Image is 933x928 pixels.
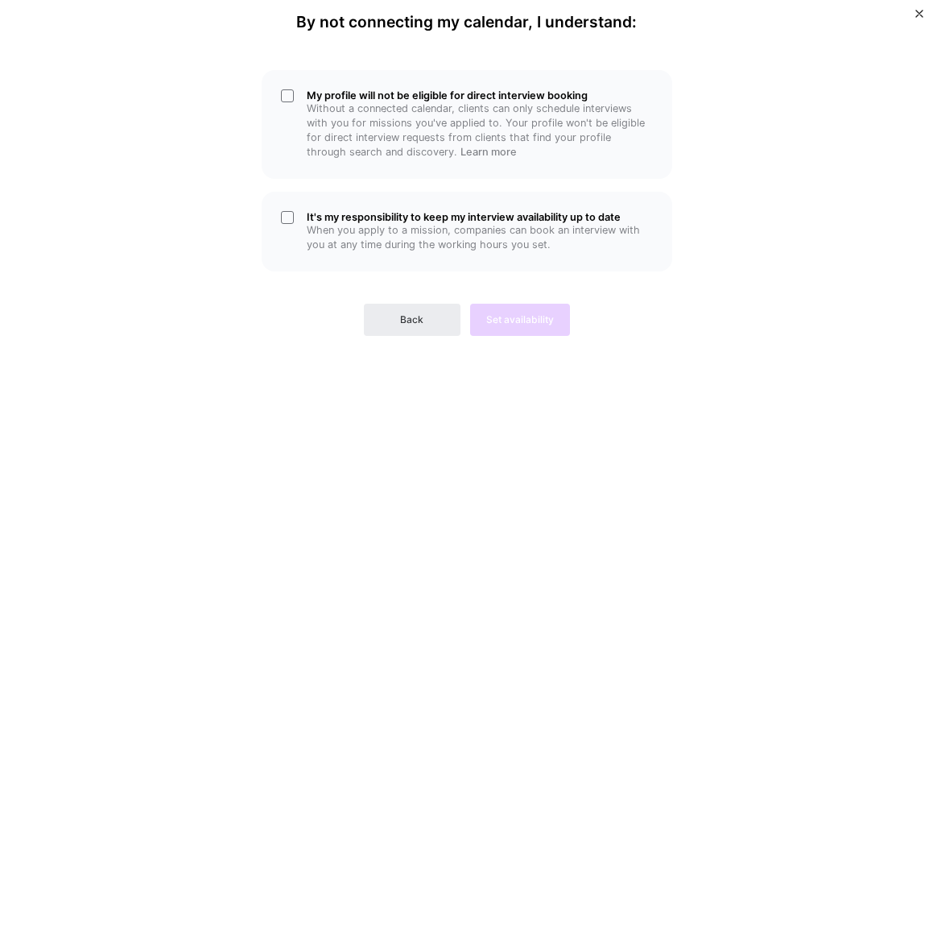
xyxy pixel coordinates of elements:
h5: My profile will not be eligible for direct interview booking [307,89,653,101]
span: Back [400,313,423,327]
button: Back [364,304,460,336]
h4: By not connecting my calendar, I understand: [296,13,637,31]
button: Close [915,10,923,27]
p: When you apply to a mission, companies can book an interview with you at any time during the work... [307,223,653,252]
a: Learn more [460,146,517,158]
p: Without a connected calendar, clients can only schedule interviews with you for missions you've a... [307,101,653,159]
h5: It's my responsibility to keep my interview availability up to date [307,211,653,223]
